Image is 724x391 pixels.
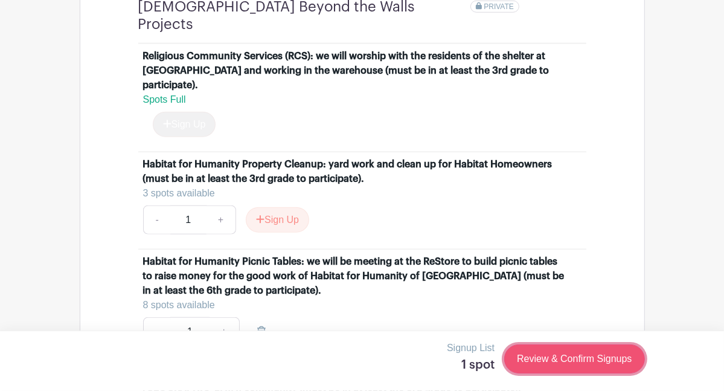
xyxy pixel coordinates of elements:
[447,358,495,372] h5: 1 spot
[143,298,572,312] div: 8 spots available
[209,317,239,346] a: +
[447,341,495,355] p: Signup List
[143,94,186,105] span: Spots Full
[143,317,171,346] a: -
[143,49,567,92] div: Religious Community Services (RCS): we will worship with the residents of the shelter at [GEOGRAP...
[143,254,567,298] div: Habitat for Humanity Picnic Tables: we will be meeting at the ReStore to build picnic tables to r...
[143,157,567,186] div: Habitat for Humanity Property Cleanup: yard work and clean up for Habitat Homeowners (must be in ...
[143,205,171,234] a: -
[504,344,644,373] a: Review & Confirm Signups
[206,205,236,234] a: +
[484,2,514,11] span: PRIVATE
[246,207,309,233] button: Sign Up
[143,186,572,201] div: 3 spots available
